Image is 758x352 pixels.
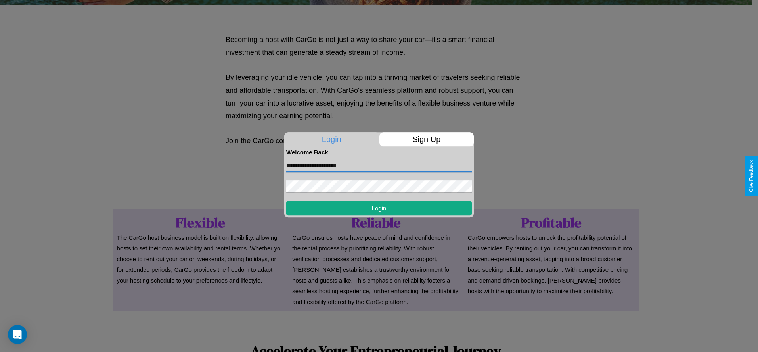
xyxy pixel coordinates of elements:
div: Give Feedback [748,160,754,192]
p: Login [284,132,379,146]
h4: Welcome Back [286,149,472,156]
button: Login [286,201,472,215]
div: Open Intercom Messenger [8,325,27,344]
p: Sign Up [379,132,474,146]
